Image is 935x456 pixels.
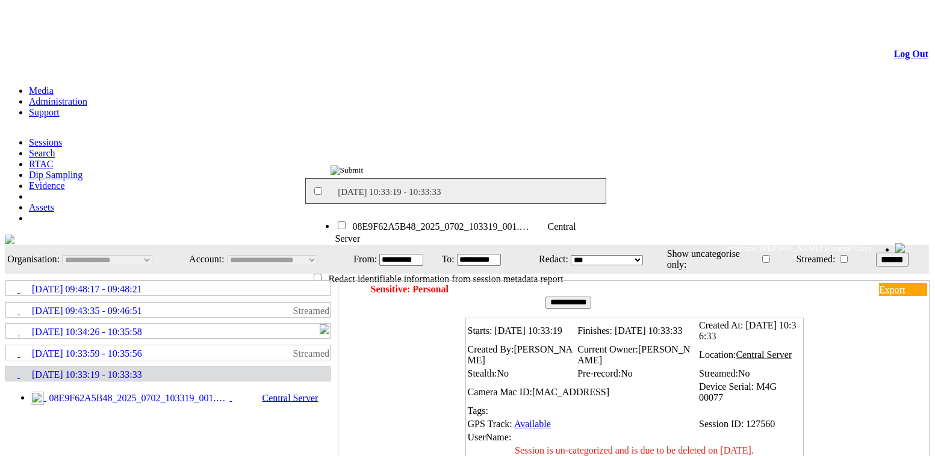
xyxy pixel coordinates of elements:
span: Finishes: [577,325,612,336]
td: Streamed: [698,368,801,380]
td: From: [346,246,377,273]
a: Administration [29,96,87,106]
span: Streamed [293,306,329,316]
span: UserName: [468,432,512,442]
span: Session ID: [699,419,744,429]
a: 08E9F62A5B48_2025_0702_103319_001.MP4 Central Server [31,392,325,402]
td: Organisation: [6,246,60,273]
span: Streamed [293,348,329,359]
span: Starts: [468,325,492,336]
span: Show uncategorise only: [667,248,740,270]
a: [DATE] 10:33:59 - 10:35:56 [7,346,329,359]
a: [DATE] 09:43:35 - 09:46:51 [7,303,329,316]
img: video24.svg [31,392,44,405]
span: [DATE] 10:36:33 [699,320,796,341]
img: icon_loading.gif [5,235,14,244]
a: Search [29,148,55,158]
span: [PERSON_NAME] [577,344,690,365]
a: RTAC [29,159,53,169]
td: Sensitive: Personal [370,282,847,297]
span: [DATE] 10:33:19 - 10:33:33 [32,369,142,380]
td: To: [437,246,455,273]
img: R_Indication.svg [320,324,329,334]
a: Sessions [29,137,62,147]
span: [DATE] 10:33:59 - 10:35:56 [32,348,142,359]
span: No [621,368,633,378]
a: Dip Sampling [29,170,82,180]
span: [DATE] 10:34:26 - 10:35:58 [32,327,142,337]
td: Location: [698,344,801,366]
td: Stealth: [467,368,576,380]
td: Current Owner: [577,344,697,366]
span: Device Serial: [699,381,754,392]
a: Support [29,107,60,117]
span: Session is un-categorized and is due to be deleted on [DATE]. [515,445,754,455]
span: [MAC_ADDRESS] [532,387,609,397]
span: GPS Track: [468,419,512,429]
span: [PERSON_NAME] [468,344,573,365]
a: [DATE] 09:48:17 - 09:48:21 [7,282,329,295]
span: [DATE] 09:48:17 - 09:48:21 [32,284,142,295]
td: Account: [179,246,225,273]
a: [DATE] 10:33:19 - 10:33:33 [7,367,329,380]
a: Assets [29,202,54,212]
a: Available [514,419,551,429]
a: Log Out [894,49,928,59]
span: [DATE] 09:43:35 - 09:46:51 [32,306,142,316]
span: Central Server [736,350,792,360]
span: M4G 00077 [699,381,777,402]
span: Created At: [699,320,743,330]
span: [DATE] 10:33:19 [494,325,562,336]
span: No [738,368,750,378]
span: 127560 [746,419,775,429]
span: [DATE] 10:33:33 [615,325,682,336]
span: No [497,368,509,378]
a: Export [879,283,927,296]
td: Created By: [467,344,576,366]
a: Evidence [29,180,65,191]
a: [DATE] 10:34:26 - 10:35:58 [7,324,329,337]
img: bell24.png [895,243,905,253]
a: Media [29,85,54,96]
span: 08E9F62A5B48_2025_0702_103319_001.MP4 [46,393,230,404]
span: Tags: [468,405,488,416]
td: Redact: [515,246,569,273]
td: Camera Mac ID: [467,381,698,404]
td: Pre-record: [577,368,697,380]
span: Central Server [232,393,325,403]
span: Welcome, [PERSON_NAME] (General User) [727,244,871,253]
